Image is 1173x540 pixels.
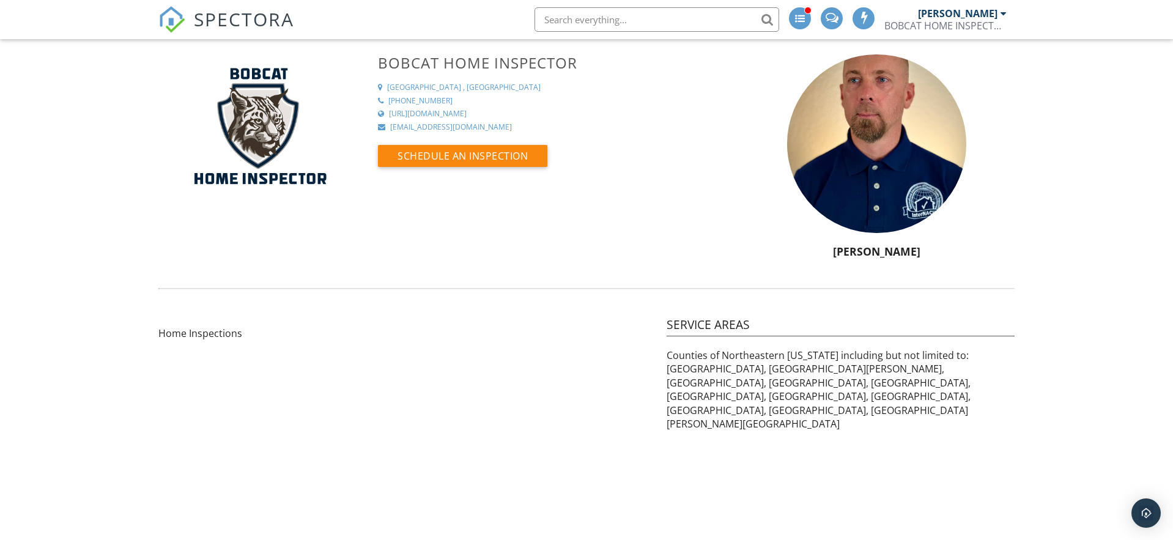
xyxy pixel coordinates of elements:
img: img_2996.jpeg [787,54,966,233]
a: [URL][DOMAIN_NAME] [378,109,724,119]
h4: Service Areas [667,317,1015,336]
div: Open Intercom Messenger [1131,498,1161,528]
a: Schedule an Inspection [378,153,547,166]
img: Screenshot_2024-05-08_at_10.46.56%E2%80%AFAM.png [181,54,338,201]
div: BOBCAT HOME INSPECTOR [884,20,1007,32]
h5: [PERSON_NAME] [731,245,1022,257]
a: [PHONE_NUMBER] [378,96,724,106]
div: [GEOGRAPHIC_DATA] , [GEOGRAPHIC_DATA] [387,83,541,93]
a: [EMAIL_ADDRESS][DOMAIN_NAME] [378,122,724,133]
img: The Best Home Inspection Software - Spectora [158,6,185,33]
p: Home Inspections [158,327,652,340]
h3: BOBCAT HOME INSPECTOR [378,54,724,71]
a: SPECTORA [158,17,294,42]
button: Schedule an Inspection [378,145,547,167]
div: [PHONE_NUMBER] [388,96,453,106]
input: Search everything... [535,7,779,32]
p: Counties of Northeastern [US_STATE] including but not limited to: [GEOGRAPHIC_DATA], [GEOGRAPHIC_... [667,349,1015,431]
div: [PERSON_NAME] [918,7,997,20]
span: SPECTORA [194,6,294,32]
div: [EMAIL_ADDRESS][DOMAIN_NAME] [390,122,512,133]
div: [URL][DOMAIN_NAME] [389,109,467,119]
